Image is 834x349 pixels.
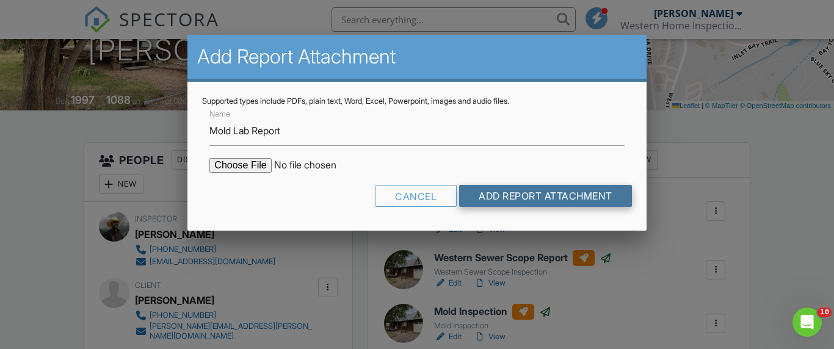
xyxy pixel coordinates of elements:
[375,185,457,207] div: Cancel
[197,45,636,69] h2: Add Report Attachment
[459,185,632,207] input: Add Report Attachment
[818,308,832,317] span: 10
[209,109,230,120] label: Name
[792,308,822,337] iframe: Intercom live chat
[202,96,631,106] div: Supported types include PDFs, plain text, Word, Excel, Powerpoint, images and audio files.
